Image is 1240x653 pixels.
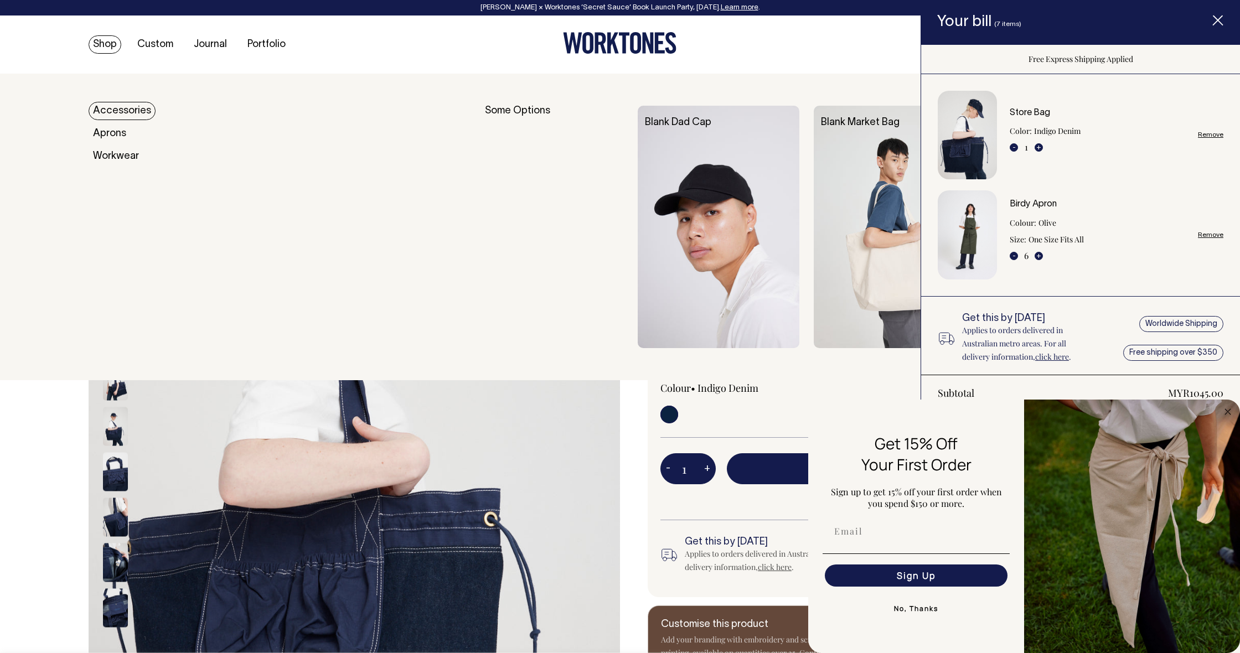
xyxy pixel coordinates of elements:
a: Blank Market Bag [821,118,900,127]
dd: One Size Fits All [1029,233,1084,246]
span: Sign up to get 15% off your first order when you spend $150 or more. [831,486,1002,509]
dt: Colour: [1010,216,1036,230]
button: Add to bill —RM337.00 MYR [727,453,1117,484]
h6: Get this by [DATE] [962,313,1093,324]
h6: Get this by [DATE] [685,537,910,548]
img: indigo-denim [103,498,128,537]
img: Blank Dad Cap [638,106,799,348]
a: Aprons [89,125,131,143]
input: Email [825,520,1008,542]
a: Store Bag [1010,109,1050,117]
img: indigo-denim [103,589,128,628]
dd: Indigo Denim [1034,125,1081,138]
div: Some Options [485,106,623,348]
p: Applies to orders delivered in Australian metro areas. For all delivery information, . [962,324,1093,364]
a: Birdy Apron [1010,200,1057,208]
span: (7 items) [994,21,1021,27]
div: Colour [660,381,843,395]
dt: Color: [1010,125,1032,138]
button: - [660,458,676,480]
button: No, Thanks [823,598,1010,620]
div: Subtotal [938,386,974,400]
img: Birdy Apron [938,190,997,279]
div: FLYOUT Form [808,400,1240,653]
dd: Olive [1038,216,1056,230]
img: indigo-denim [103,543,128,582]
span: Get 15% Off [875,433,958,454]
span: Your First Order [861,454,972,475]
label: Indigo Denim [697,381,758,395]
div: [PERSON_NAME] × Worktones ‘Secret Sauce’ Book Launch Party, [DATE]. . [11,4,1229,12]
a: Workwear [89,147,143,165]
button: - [1010,143,1018,152]
a: click here [758,562,792,572]
div: MYR1045.00 [1168,386,1223,400]
a: Remove [1198,131,1223,138]
img: Blank Market Bag [814,106,975,348]
button: Close dialog [1221,405,1234,418]
a: Portfolio [243,35,290,54]
a: Shop [89,35,121,54]
button: + [1035,252,1043,260]
a: Learn more [721,4,758,11]
a: Accessories [89,102,156,120]
span: • [691,381,695,395]
a: Custom [133,35,178,54]
button: - [1010,252,1018,260]
img: indigo-denim [103,453,128,491]
img: indigo-denim [103,407,128,446]
button: + [699,458,716,480]
img: indigo-denim [103,362,128,401]
a: Blank Dad Cap [645,118,711,127]
a: Journal [189,35,231,54]
h6: Customise this product [661,619,838,630]
a: click here [1035,351,1069,362]
dt: Size: [1010,233,1026,246]
img: 5e34ad8f-4f05-4173-92a8-ea475ee49ac9.jpeg [1024,400,1240,653]
div: Applies to orders delivered in Australian metro areas. For all delivery information, . [685,547,910,574]
button: + [1035,143,1043,152]
span: Free Express Shipping Applied [1029,54,1133,64]
a: Remove [1198,231,1223,239]
span: Free Express Shipping Applied [727,491,1117,504]
button: Sign Up [825,564,1008,587]
img: Store Bag [938,91,997,179]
